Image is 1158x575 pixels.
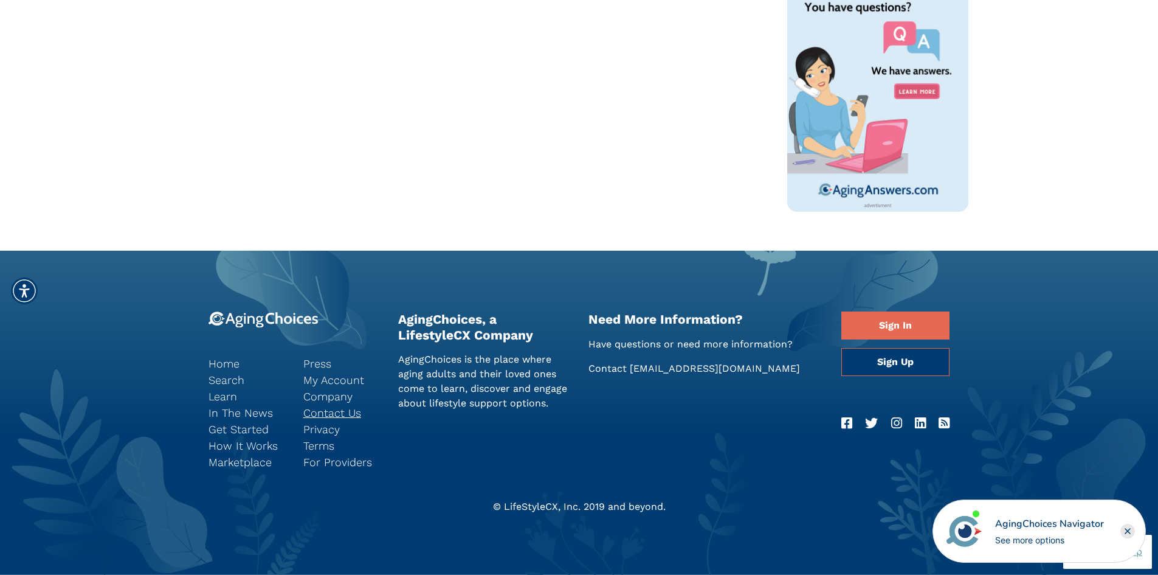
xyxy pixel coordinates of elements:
[588,312,824,327] h2: Need More Information?
[209,437,285,454] a: How It Works
[398,312,570,342] h2: AgingChoices, a LifestyleCX Company
[588,361,824,376] p: Contact
[891,414,902,433] a: Instagram
[841,414,852,433] a: Facebook
[303,388,380,405] a: Company
[630,363,800,374] a: [EMAIL_ADDRESS][DOMAIN_NAME]
[303,405,380,421] a: Contact Us
[995,534,1104,546] div: See more options
[841,312,949,340] a: Sign In
[865,414,878,433] a: Twitter
[303,454,380,470] a: For Providers
[303,372,380,388] a: My Account
[199,500,959,514] div: © LifeStyleCX, Inc. 2019 and beyond.
[11,277,38,304] div: Accessibility Menu
[303,437,380,454] a: Terms
[209,372,285,388] a: Search
[915,414,926,433] a: LinkedIn
[1120,524,1135,538] div: Close
[939,414,949,433] a: RSS Feed
[588,337,824,352] p: Have questions or need more information?
[209,388,285,405] a: Learn
[303,421,380,437] a: Privacy
[209,312,319,328] img: 9-logo.svg
[995,517,1104,531] div: AgingChoices Navigator
[209,454,285,470] a: Marketplace
[209,421,285,437] a: Get Started
[303,355,380,372] a: Press
[841,348,949,376] a: Sign Up
[398,352,570,411] p: AgingChoices is the place where aging adults and their loved ones come to learn, discover and eng...
[209,405,285,421] a: In The News
[943,511,985,552] img: avatar
[209,355,285,372] a: Home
